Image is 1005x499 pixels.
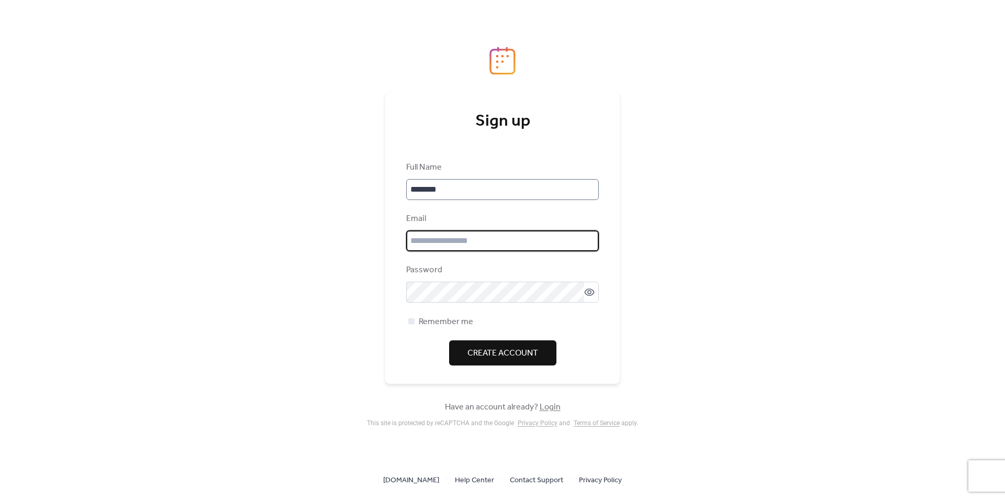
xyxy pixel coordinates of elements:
[467,347,538,360] span: Create Account
[406,111,599,132] div: Sign up
[406,264,597,276] div: Password
[419,316,473,328] span: Remember me
[406,161,597,174] div: Full Name
[445,401,561,414] span: Have an account already?
[449,340,556,365] button: Create Account
[579,474,622,487] span: Privacy Policy
[489,47,516,75] img: logo
[367,419,638,427] div: This site is protected by reCAPTCHA and the Google and apply .
[574,419,620,427] a: Terms of Service
[406,213,597,225] div: Email
[383,474,439,487] span: [DOMAIN_NAME]
[518,419,557,427] a: Privacy Policy
[579,473,622,486] a: Privacy Policy
[455,473,494,486] a: Help Center
[510,473,563,486] a: Contact Support
[510,474,563,487] span: Contact Support
[455,474,494,487] span: Help Center
[383,473,439,486] a: [DOMAIN_NAME]
[540,399,561,415] a: Login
